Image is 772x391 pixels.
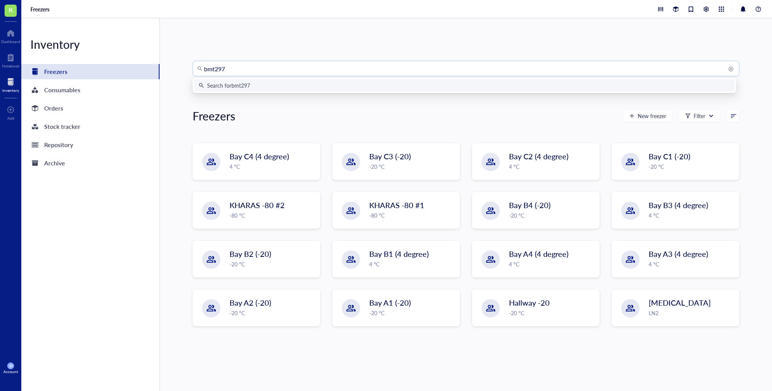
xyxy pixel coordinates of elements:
span: Bay C2 (4 degree) [509,151,568,162]
div: 4 °C [230,162,315,171]
div: -20 °C [509,211,595,220]
span: Bay A1 (-20) [369,297,411,308]
div: -20 °C [230,260,315,268]
span: [MEDICAL_DATA] [649,297,711,308]
span: Bay A3 (4 degree) [649,248,708,259]
a: Notebook [2,51,19,68]
div: Inventory [21,37,160,52]
div: Add [7,116,14,120]
div: 4 °C [369,260,455,268]
span: Bay B2 (-20) [230,248,271,259]
div: Consumables [44,85,80,95]
div: Freezers [44,66,67,77]
div: Dashboard [1,39,20,44]
div: Repository [44,139,73,150]
button: New freezer [623,110,673,122]
div: Inventory [2,88,19,93]
div: -20 °C [509,309,595,317]
span: Hallway -20 [509,297,550,308]
a: Orders [21,101,160,116]
span: Bay C4 (4 degree) [230,151,289,162]
span: SP [9,364,13,368]
a: Dashboard [1,27,20,44]
div: Stock tracker [44,121,80,132]
div: 4 °C [649,211,734,220]
a: Freezers [21,64,160,79]
div: 4 °C [509,162,595,171]
a: Archive [21,155,160,171]
a: Stock tracker [21,119,160,134]
span: New freezer [638,113,666,119]
span: Bay B1 (4 degree) [369,248,429,259]
div: Orders [44,103,63,114]
a: Inventory [2,76,19,93]
div: Archive [44,158,65,168]
div: -80 °C [369,211,455,220]
span: Bay A4 (4 degree) [509,248,568,259]
div: 4 °C [649,260,734,268]
div: Notebook [2,64,19,68]
span: KHARAS -80 #2 [230,200,285,210]
div: Filter [694,112,705,120]
span: K [9,5,13,14]
div: LN2 [649,309,734,317]
div: Freezers [193,108,235,123]
div: -20 °C [369,162,455,171]
a: Freezers [30,6,51,13]
span: Bay B4 (-20) [509,200,550,210]
div: -20 °C [649,162,734,171]
div: -80 °C [230,211,315,220]
span: Bay C3 (-20) [369,151,411,162]
div: -20 °C [369,309,455,317]
a: Repository [21,137,160,152]
span: Bay A2 (-20) [230,297,271,308]
div: 4 °C [509,260,595,268]
span: Bay B3 (4 degree) [649,200,708,210]
div: Account [3,369,18,374]
a: Consumables [21,82,160,98]
div: -20 °C [230,309,315,317]
span: Bay C1 (-20) [649,151,690,162]
span: KHARAS -80 #1 [369,200,424,210]
div: Search for bmt297 [207,81,250,90]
